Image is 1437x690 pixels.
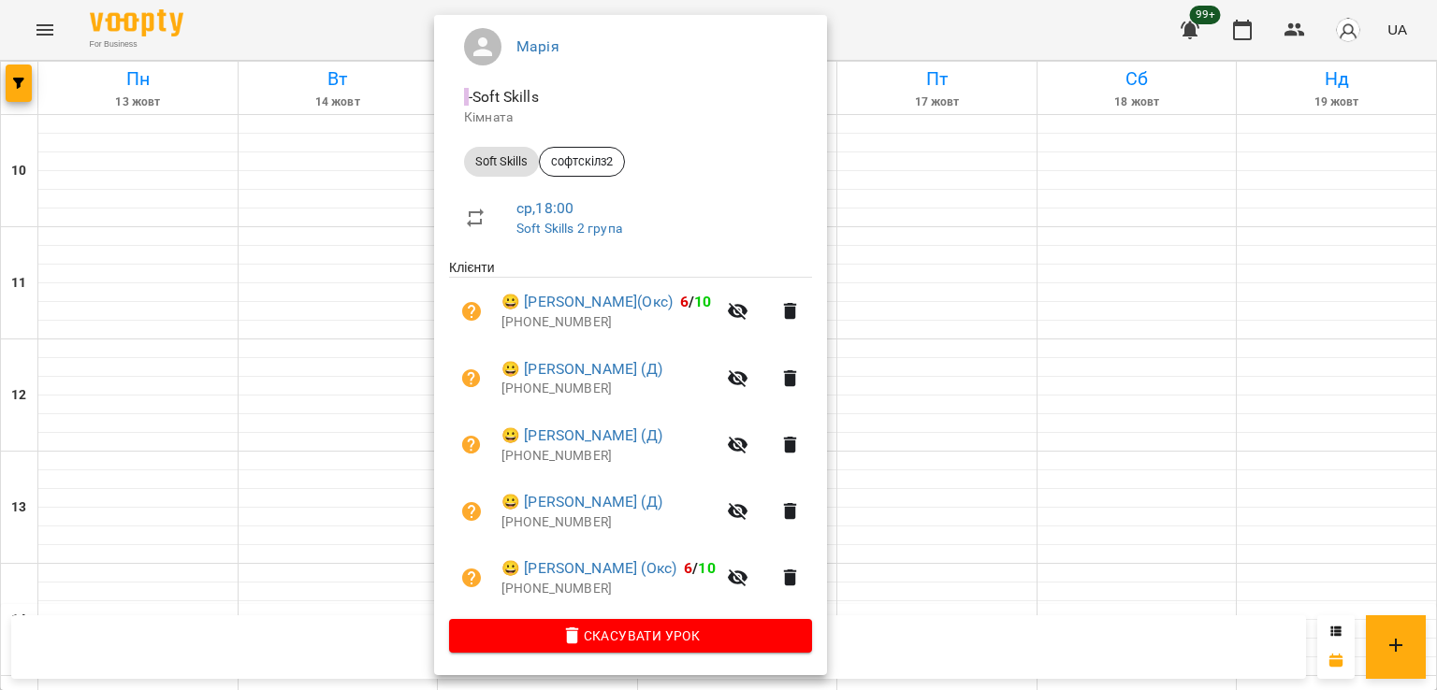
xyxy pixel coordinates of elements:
[501,447,716,466] p: [PHONE_NUMBER]
[449,356,494,401] button: Візит ще не сплачено. Додати оплату?
[501,491,662,513] a: 😀 [PERSON_NAME] (Д)
[684,559,692,577] span: 6
[449,619,812,653] button: Скасувати Урок
[501,580,716,598] p: [PHONE_NUMBER]
[684,559,716,577] b: /
[539,147,625,177] div: софтскілз2
[501,424,662,447] a: 😀 [PERSON_NAME] (Д)
[516,37,559,55] a: Марія
[516,221,622,236] a: Soft Skills 2 група
[501,380,716,398] p: [PHONE_NUMBER]
[694,293,711,310] span: 10
[501,513,716,532] p: [PHONE_NUMBER]
[501,358,662,381] a: 😀 [PERSON_NAME] (Д)
[464,153,539,170] span: Soft Skills
[449,555,494,600] button: Візит ще не сплачено. Додати оплату?
[464,625,797,647] span: Скасувати Урок
[680,293,689,310] span: 6
[449,258,812,618] ul: Клієнти
[501,291,673,313] a: 😀 [PERSON_NAME](Окс)
[516,199,573,217] a: ср , 18:00
[680,293,712,310] b: /
[501,313,716,332] p: [PHONE_NUMBER]
[449,489,494,534] button: Візит ще не сплачено. Додати оплату?
[540,153,624,170] span: софтскілз2
[449,289,494,334] button: Візит ще не сплачено. Додати оплату?
[501,557,676,580] a: 😀 [PERSON_NAME] (Окс)
[464,88,543,106] span: - Soft Skills
[464,108,797,127] p: Кімната
[698,559,715,577] span: 10
[449,423,494,467] button: Візит ще не сплачено. Додати оплату?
